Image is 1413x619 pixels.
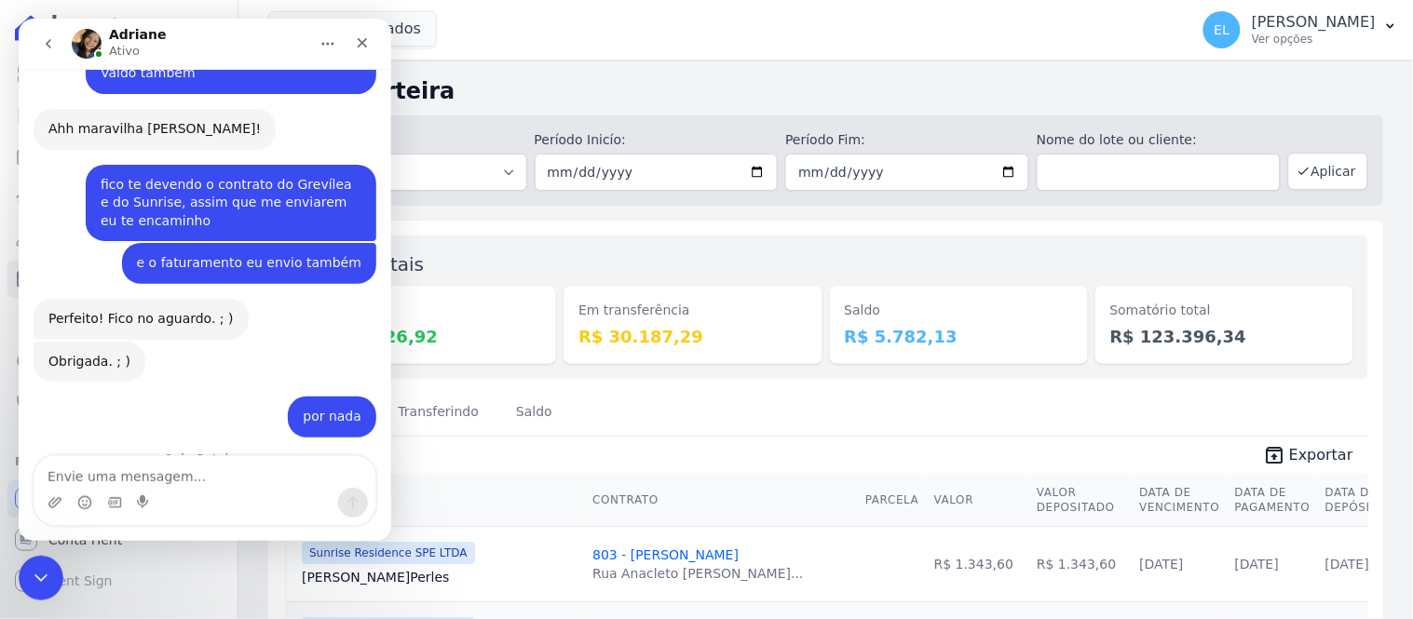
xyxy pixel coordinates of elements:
[7,384,230,421] a: Negativação
[1132,474,1227,527] th: Data de Vencimento
[269,378,358,419] div: por nada
[585,474,858,527] th: Contrato
[7,97,230,134] a: Contratos
[15,323,358,379] div: Adriane diz…
[1215,23,1230,36] span: EL
[1252,32,1376,47] p: Ver opções
[284,389,343,408] div: por nada
[82,157,343,212] div: fico te devendo o contrato do Grevílea e do Sunrise, assim que me enviarem eu te encaminho
[15,378,358,434] div: Erica diz…
[858,474,927,527] th: Parcela
[67,146,358,223] div: fico te devendo o contrato do Grevílea e do Sunrise, assim que me enviarem eu te encaminho
[927,526,1029,601] td: R$ 1.343,60
[1325,557,1369,572] a: [DATE]
[59,477,74,491] button: Selecionador de Emoji
[1248,444,1368,470] a: unarchive Exportar
[1189,4,1413,56] button: EL [PERSON_NAME] Ver opções
[15,280,230,321] div: Perfeito! Fico no aguardo. ; )
[287,474,585,527] th: Cliente
[327,7,360,41] div: Fechar
[578,324,807,349] dd: R$ 30.187,29
[15,224,358,280] div: Erica diz…
[19,19,391,541] iframe: Intercom live chat
[30,334,112,353] div: Obrigada. ; )
[15,451,223,473] div: Plataformas
[15,146,358,225] div: Erica diz…
[7,521,230,558] a: Conta Hent
[7,480,230,518] a: Recebíveis
[292,7,327,43] button: Início
[535,130,779,150] label: Período Inicío:
[1029,526,1132,601] td: R$ 1.343,60
[395,389,483,437] a: Transferindo
[16,437,357,469] textarea: Envie uma mensagem...
[15,434,358,459] div: 9 de Outubro
[1029,474,1132,527] th: Valor Depositado
[15,90,358,146] div: Adriane diz…
[785,130,1029,150] label: Período Fim:
[319,469,349,499] button: Enviar uma mensagem
[1110,301,1338,320] dt: Somatório total
[30,101,242,120] div: Ahh maravilha [PERSON_NAME]!
[592,547,739,562] a: 803 - [PERSON_NAME]
[29,477,44,491] button: Upload do anexo
[90,23,121,42] p: Ativo
[118,477,133,491] button: Start recording
[15,280,358,323] div: Adriane diz…
[7,179,230,216] a: Lotes
[7,302,230,339] a: Transferências
[1139,557,1183,572] a: [DATE]
[7,220,230,257] a: Clientes
[1235,557,1279,572] a: [DATE]
[30,291,215,310] div: Perfeito! Fico no aguardo. ; )
[19,556,63,600] iframe: Intercom live chat
[1263,444,1285,466] i: unarchive
[268,74,1383,108] h2: Minha Carteira
[7,138,230,175] a: Parcelas
[7,343,230,380] a: Crédito
[302,568,577,586] a: [PERSON_NAME]Perles
[103,224,358,265] div: e o faturamento eu envio também
[927,474,1029,527] th: Valor
[1110,324,1338,349] dd: R$ 123.396,34
[15,90,257,131] div: Ahh maravilha [PERSON_NAME]!
[1288,153,1368,190] button: Aplicar
[578,301,807,320] dt: Em transferência
[15,323,127,364] div: Obrigada. ; )
[1228,474,1318,527] th: Data de Pagamento
[512,389,556,437] a: Saldo
[88,477,103,491] button: Selecionador de GIF
[1289,444,1353,466] span: Exportar
[1318,474,1394,527] th: Data de Depósito
[7,261,230,298] a: Minha Carteira
[845,324,1073,349] dd: R$ 5.782,13
[1037,130,1281,150] label: Nome do lote ou cliente:
[268,11,437,47] button: 5 selecionados
[592,564,803,583] div: Rua Anacleto [PERSON_NAME]...
[845,301,1073,320] dt: Saldo
[313,324,541,349] dd: R$ 87.426,92
[1252,13,1376,32] p: [PERSON_NAME]
[302,542,475,564] span: Sunrise Residence SPE LTDA
[118,235,343,254] div: e o faturamento eu envio também
[313,301,541,320] dt: Depositado
[7,56,230,93] a: Visão Geral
